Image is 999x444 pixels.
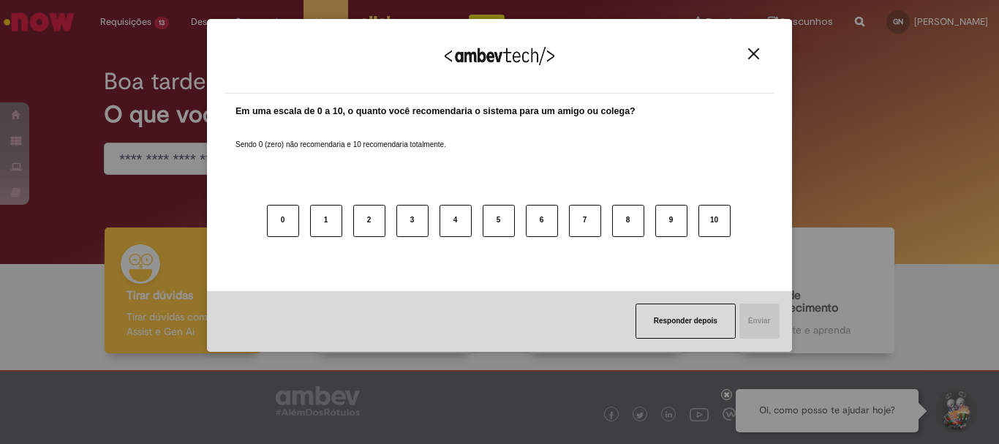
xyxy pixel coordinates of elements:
[655,205,687,237] button: 9
[744,48,764,60] button: Close
[267,205,299,237] button: 0
[440,205,472,237] button: 4
[235,105,636,118] label: Em uma escala de 0 a 10, o quanto você recomendaria o sistema para um amigo ou colega?
[353,205,385,237] button: 2
[310,205,342,237] button: 1
[483,205,515,237] button: 5
[526,205,558,237] button: 6
[636,304,736,339] button: Responder depois
[569,205,601,237] button: 7
[748,48,759,59] img: Close
[445,47,554,65] img: Logo Ambevtech
[612,205,644,237] button: 8
[235,122,446,150] label: Sendo 0 (zero) não recomendaria e 10 recomendaria totalmente.
[396,205,429,237] button: 3
[698,205,731,237] button: 10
